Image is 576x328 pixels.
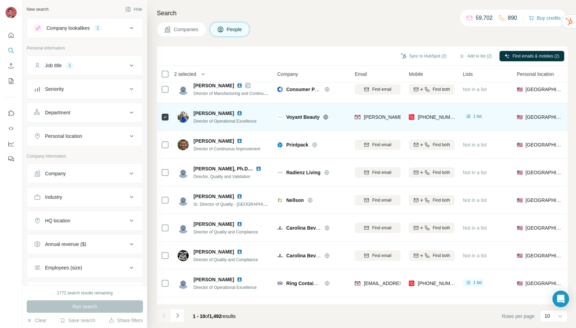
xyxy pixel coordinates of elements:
[463,87,487,92] span: Not in a list
[277,71,298,78] span: Company
[355,195,400,205] button: Find email
[237,249,242,255] img: LinkedIn logo
[355,140,400,150] button: Find email
[27,165,143,182] button: Company
[6,60,17,72] button: Enrich CSV
[433,197,450,203] span: Find both
[513,53,559,59] span: Find emails & mobiles (2)
[277,281,283,286] img: Logo of Ring Container Technologies
[27,236,143,252] button: Annual revenue ($)
[157,8,568,18] h4: Search
[6,138,17,150] button: Dashboard
[433,86,450,92] span: Find both
[364,114,526,120] span: [PERSON_NAME][EMAIL_ADDRESS][PERSON_NAME][DOMAIN_NAME]
[463,253,487,258] span: Not in a list
[120,4,147,15] button: Hide
[277,142,283,148] img: Logo of Printpack
[418,114,461,120] span: [PHONE_NUMBER]
[27,259,143,276] button: Employees (size)
[178,112,189,123] img: Avatar
[286,87,351,92] span: Consumer Product Partners
[418,281,461,286] span: [PHONE_NUMBER]
[277,197,283,203] img: Logo of Nellson
[517,252,523,259] span: 🇺🇸
[193,248,234,255] span: [PERSON_NAME]
[355,114,360,121] img: provider findymail logo
[45,264,82,271] div: Employees (size)
[372,169,391,176] span: Find email
[178,195,189,206] img: Avatar
[463,142,487,148] span: Not in a list
[286,114,319,121] span: Voyant Beauty
[525,224,562,231] span: [GEOGRAPHIC_DATA]
[508,14,517,22] p: 890
[476,14,493,22] p: 59,702
[205,313,209,319] span: of
[355,223,400,233] button: Find email
[277,253,283,258] img: Logo of Carolina Beverage Group
[193,201,280,207] span: Sr. Director of Quality - [GEOGRAPHIC_DATA]
[193,313,236,319] span: results
[193,174,250,179] span: Director, Quality and Validation
[525,114,562,121] span: [GEOGRAPHIC_DATA]
[193,119,256,124] span: Director of Operational Excellence
[525,280,562,287] span: [GEOGRAPHIC_DATA]
[6,107,17,119] button: Use Surfe on LinkedIn
[409,280,414,287] img: provider prospeo logo
[178,139,189,150] img: Avatar
[237,304,242,310] img: LinkedIn logo
[277,170,283,175] img: Logo of Radienz Living
[57,290,113,296] div: 1772 search results remaining
[355,280,360,287] img: provider findymail logo
[45,133,82,140] div: Personal location
[517,141,523,148] span: 🇺🇸
[94,25,102,31] div: 1
[517,71,554,78] span: Personal location
[237,221,242,227] img: LinkedIn logo
[45,241,86,248] div: Annual revenue ($)
[473,113,482,119] span: 1 list
[174,26,199,33] span: Companies
[372,252,391,259] span: Find email
[27,57,143,74] button: Job title1
[27,81,143,97] button: Seniority
[109,317,143,324] button: Share filters
[525,197,562,204] span: [GEOGRAPHIC_DATA]
[45,86,64,92] div: Seniority
[193,90,296,96] span: Director of Manufacturing and Continuous Improvement
[27,6,48,12] div: New search
[45,62,62,69] div: Job title
[6,29,17,42] button: Quick start
[463,197,487,203] span: Not in a list
[6,7,17,18] img: Avatar
[409,84,454,95] button: Find both
[193,110,234,117] span: [PERSON_NAME]
[27,189,143,205] button: Industry
[237,83,242,88] img: LinkedIn logo
[409,250,454,261] button: Find both
[193,221,234,228] span: [PERSON_NAME]
[237,138,242,144] img: LinkedIn logo
[27,317,46,324] button: Clear
[355,84,400,95] button: Find email
[193,257,258,262] span: Director of Quality and Compliance
[454,51,497,61] button: Add to list (2)
[45,194,62,201] div: Industry
[364,281,446,286] span: [EMAIL_ADDRESS][DOMAIN_NAME]
[209,313,222,319] span: 1,492
[193,138,234,144] span: [PERSON_NAME]
[517,114,523,121] span: 🇺🇸
[525,141,562,148] span: [GEOGRAPHIC_DATA]
[502,313,534,320] span: Rows per page
[409,195,454,205] button: Find both
[60,317,95,324] button: Save search
[45,217,70,224] div: HQ location
[256,166,261,171] img: LinkedIn logo
[517,86,523,93] span: 🇺🇸
[552,291,569,307] div: Open Intercom Messenger
[463,170,487,175] span: Not in a list
[6,75,17,87] button: My lists
[174,71,196,78] span: 2 selected
[27,45,143,51] p: Personal information
[227,26,243,33] span: People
